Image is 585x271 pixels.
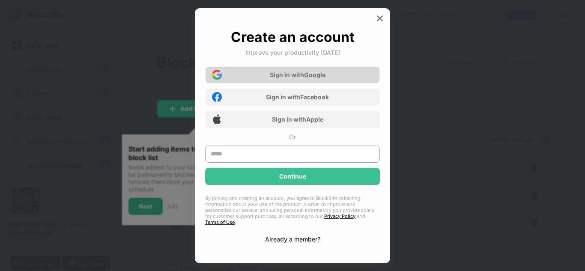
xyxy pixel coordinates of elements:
div: Sign in with Facebook [266,93,329,101]
div: Sign in with Google [270,71,325,78]
a: Privacy Policy [324,213,355,219]
div: Already a member? [265,235,320,243]
div: Sign in with Apple [272,116,323,123]
div: Create an account [231,29,355,45]
img: apple-icon.png [212,114,222,124]
img: facebook-icon.png [212,92,222,102]
div: By joining and creating an account, you agree to BlockSite collecting information about your use ... [205,195,380,225]
a: Terms of Use [205,219,235,225]
img: google-icon.png [212,70,222,80]
div: Continue [279,173,306,180]
div: Improve your productivity [DATE] [245,49,340,56]
div: Or [289,133,296,140]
